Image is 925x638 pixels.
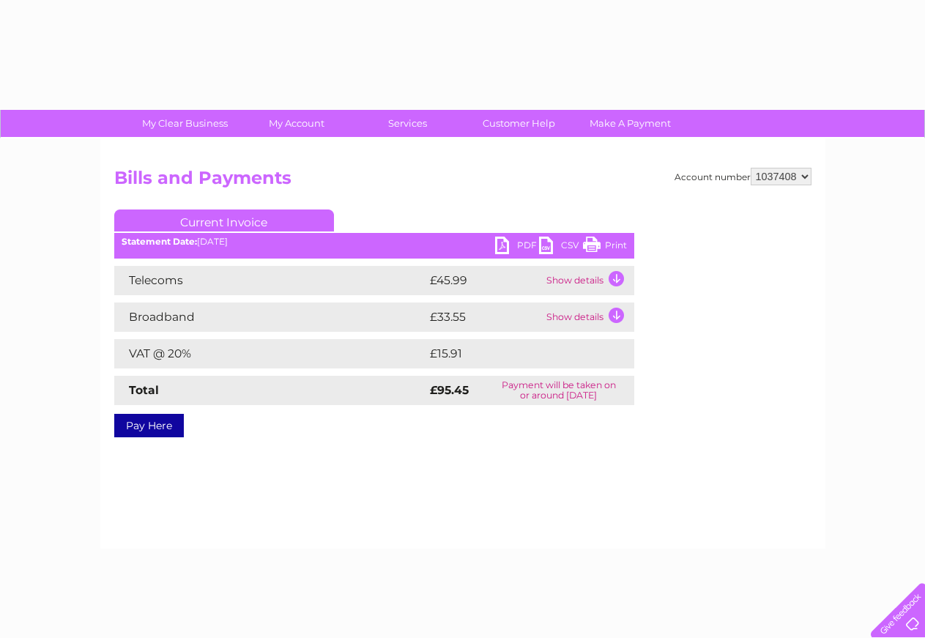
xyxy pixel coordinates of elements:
[675,168,811,185] div: Account number
[543,266,634,295] td: Show details
[539,237,583,258] a: CSV
[114,414,184,437] a: Pay Here
[129,383,159,397] strong: Total
[236,110,357,137] a: My Account
[114,339,426,368] td: VAT @ 20%
[426,303,543,332] td: £33.55
[495,237,539,258] a: PDF
[114,209,334,231] a: Current Invoice
[458,110,579,137] a: Customer Help
[543,303,634,332] td: Show details
[114,266,426,295] td: Telecoms
[426,339,602,368] td: £15.91
[114,237,634,247] div: [DATE]
[114,303,426,332] td: Broadband
[347,110,468,137] a: Services
[583,237,627,258] a: Print
[483,376,634,405] td: Payment will be taken on or around [DATE]
[125,110,245,137] a: My Clear Business
[122,236,197,247] b: Statement Date:
[570,110,691,137] a: Make A Payment
[426,266,543,295] td: £45.99
[114,168,811,196] h2: Bills and Payments
[430,383,469,397] strong: £95.45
